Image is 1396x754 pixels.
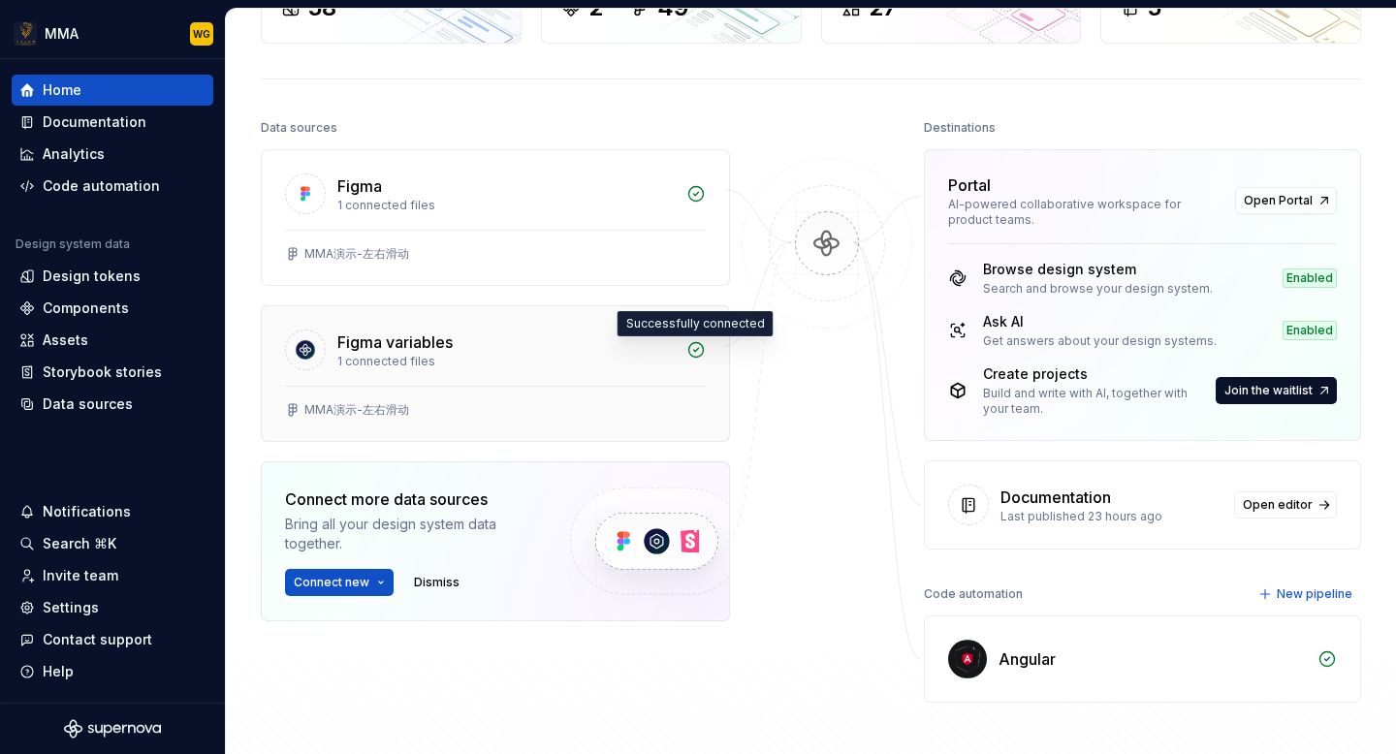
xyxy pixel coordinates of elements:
div: Code automation [43,176,160,196]
div: MMA演示-左右滑动 [304,402,409,418]
div: Notifications [43,502,131,521]
div: Components [43,298,129,318]
div: Documentation [43,112,146,132]
button: Connect new [285,569,394,596]
div: Code automation [924,581,1023,608]
div: WG [193,26,210,42]
div: Home [43,80,81,100]
button: New pipeline [1253,581,1361,608]
div: Build and write with AI, together with your team. [983,386,1212,417]
div: Help [43,662,74,681]
a: Invite team [12,560,213,591]
div: Search and browse your design system. [983,281,1213,297]
div: Invite team [43,566,118,585]
div: Successfully connected [618,311,774,336]
div: Browse design system [983,260,1213,279]
div: Angular [999,647,1056,671]
span: Join the waitlist [1224,383,1313,398]
img: fc29cc6a-6774-4435-a82d-a6acdc4f5b8b.png [14,22,37,46]
div: Settings [43,598,99,617]
span: New pipeline [1277,586,1352,602]
div: Enabled [1283,268,1337,288]
a: Code automation [12,171,213,202]
div: 1 connected files [337,354,675,369]
div: Last published 23 hours ago [1000,509,1222,524]
div: MMA [45,24,79,44]
div: Storybook stories [43,362,162,382]
a: Home [12,75,213,106]
a: Components [12,293,213,324]
div: Bring all your design system data together. [285,515,537,553]
a: Open editor [1234,491,1337,518]
div: Destinations [924,114,996,141]
div: Data sources [43,394,133,414]
div: Analytics [43,144,105,164]
button: Contact support [12,624,213,655]
a: Settings [12,592,213,623]
div: Create projects [983,364,1212,384]
div: 1 connected files [337,198,675,213]
div: Enabled [1283,321,1337,340]
a: Open Portal [1235,187,1337,214]
button: MMAWG [4,13,221,54]
div: Documentation [1000,486,1111,509]
span: Open editor [1243,497,1313,513]
a: Data sources [12,389,213,420]
div: Design tokens [43,267,141,286]
span: Connect new [294,575,369,590]
button: Join the waitlist [1216,377,1337,404]
div: Portal [948,173,991,197]
div: AI-powered collaborative workspace for product teams. [948,197,1223,228]
a: Analytics [12,139,213,170]
button: Dismiss [405,569,468,596]
a: Storybook stories [12,357,213,388]
a: Assets [12,325,213,356]
button: Notifications [12,496,213,527]
div: Data sources [261,114,337,141]
div: Assets [43,330,88,350]
div: Design system data [16,236,130,252]
div: Figma [337,174,382,198]
a: Documentation [12,107,213,138]
div: Connect more data sources [285,487,537,511]
a: Figma variables1 connected filesMMA演示-左右滑动 [261,305,730,442]
div: Get answers about your design systems. [983,333,1217,349]
div: Search ⌘K [43,534,116,553]
div: MMA演示-左右滑动 [304,246,409,262]
a: Figma1 connected filesMMA演示-左右滑动 [261,149,730,286]
svg: Supernova Logo [64,719,161,738]
a: Design tokens [12,261,213,292]
div: Contact support [43,630,152,649]
button: Search ⌘K [12,528,213,559]
div: Ask AI [983,312,1217,331]
button: Help [12,656,213,687]
span: Dismiss [414,575,460,590]
div: Figma variables [337,330,453,354]
span: Open Portal [1244,193,1313,208]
